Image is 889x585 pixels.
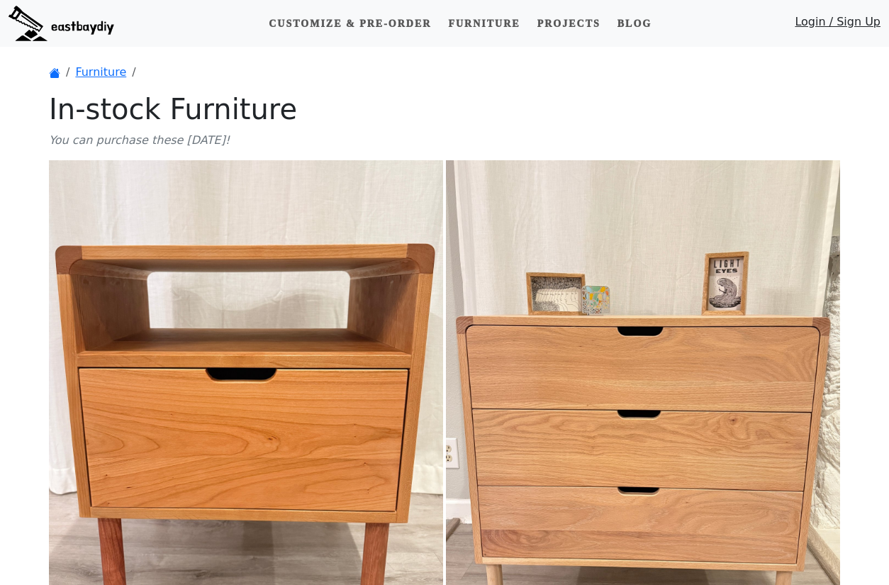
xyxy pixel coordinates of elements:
a: Login / Sign Up [795,13,880,37]
a: Projects [532,11,606,37]
i: You can purchase these [DATE]! [49,133,230,147]
a: Blog [612,11,657,37]
a: Furniture [75,65,126,79]
nav: breadcrumb [49,64,840,81]
img: eastbaydiy [9,6,114,41]
a: Furniture [442,11,525,37]
a: Customize & Pre-order [263,11,437,37]
h1: In-stock Furniture [49,92,840,126]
